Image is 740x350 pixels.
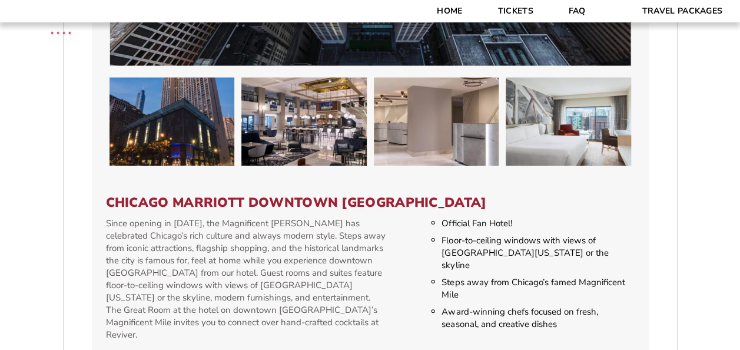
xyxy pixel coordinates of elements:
[442,217,634,229] li: Official Fan Hotel!
[374,77,499,166] img: Chicago Marriott Downtown Magnificent Mile
[442,276,634,301] li: Steps away from Chicago’s famed Magnificent Mile
[241,77,367,166] img: Chicago Marriott Downtown Magnificent Mile
[35,6,87,57] img: CBS Sports Thanksgiving Classic
[506,77,631,166] img: Chicago Marriott Downtown Magnificent Mile
[106,194,635,210] h3: Chicago Marriott Downtown [GEOGRAPHIC_DATA]
[106,217,388,341] p: Since opening in [DATE], the Magnificent [PERSON_NAME] has celebrated Chicago’s rich culture and ...
[442,305,634,330] li: Award-winning chefs focused on fresh, seasonal, and creative dishes
[442,234,634,271] li: Floor-to-ceiling windows with views of [GEOGRAPHIC_DATA][US_STATE] or the skyline
[109,77,235,166] img: Chicago Marriott Downtown Magnificent Mile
